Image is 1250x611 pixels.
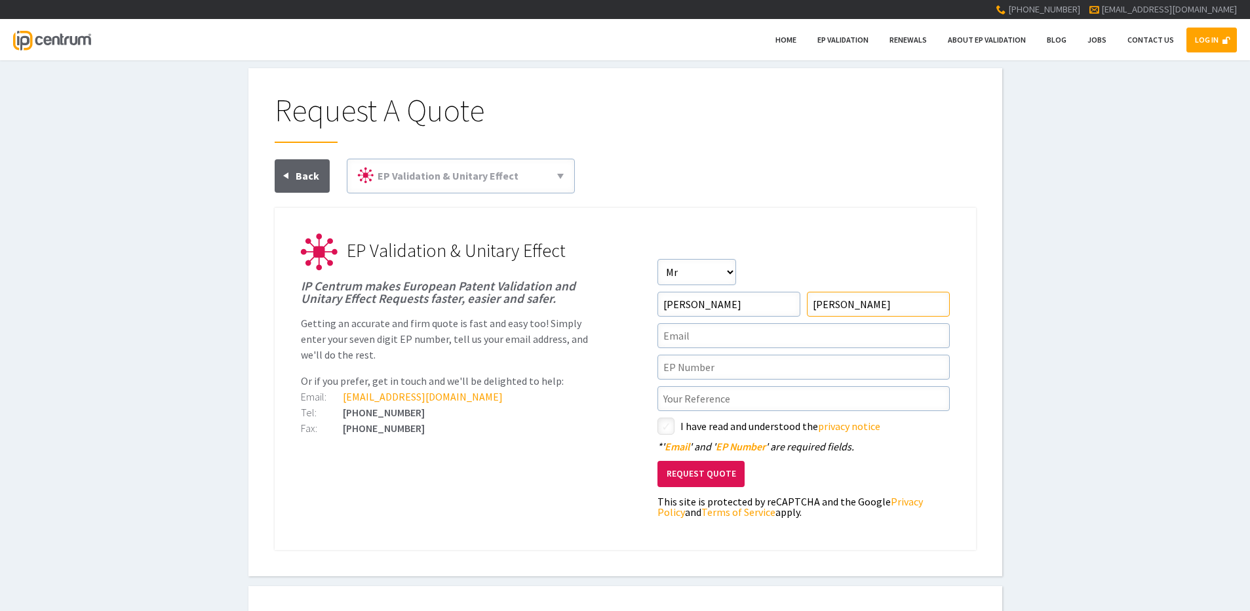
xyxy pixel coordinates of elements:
[939,28,1034,52] a: About EP Validation
[809,28,877,52] a: EP Validation
[657,461,745,488] button: Request Quote
[657,355,950,380] input: EP Number
[301,423,593,433] div: [PHONE_NUMBER]
[301,391,343,402] div: Email:
[301,280,593,305] h1: IP Centrum makes European Patent Validation and Unitary Effect Requests faster, easier and safer.
[680,418,950,435] label: I have read and understood the
[889,35,927,45] span: Renewals
[301,407,343,418] div: Tel:
[665,440,690,453] span: Email
[343,390,503,403] a: [EMAIL_ADDRESS][DOMAIN_NAME]
[1101,3,1237,15] a: [EMAIL_ADDRESS][DOMAIN_NAME]
[301,315,593,363] p: Getting an accurate and firm quote is fast and easy too! Simply enter your seven digit EP number,...
[657,386,950,411] input: Your Reference
[1047,35,1066,45] span: Blog
[378,169,518,182] span: EP Validation & Unitary Effect
[817,35,869,45] span: EP Validation
[818,420,880,433] a: privacy notice
[881,28,935,52] a: Renewals
[353,165,569,187] a: EP Validation & Unitary Effect
[347,239,566,262] span: EP Validation & Unitary Effect
[657,418,674,435] label: styled-checkbox
[716,440,766,453] span: EP Number
[657,323,950,348] input: Email
[275,94,976,143] h1: Request A Quote
[1087,35,1106,45] span: Jobs
[701,505,775,519] a: Terms of Service
[657,441,950,452] div: ' ' and ' ' are required fields.
[1186,28,1237,52] a: LOG IN
[1127,35,1174,45] span: Contact Us
[767,28,805,52] a: Home
[948,35,1026,45] span: About EP Validation
[1038,28,1075,52] a: Blog
[301,407,593,418] div: [PHONE_NUMBER]
[657,495,923,519] a: Privacy Policy
[275,159,330,193] a: Back
[296,169,319,182] span: Back
[1079,28,1115,52] a: Jobs
[1008,3,1080,15] span: [PHONE_NUMBER]
[13,19,90,60] a: IP Centrum
[775,35,796,45] span: Home
[1119,28,1182,52] a: Contact Us
[807,292,950,317] input: Surname
[301,373,593,389] p: Or if you prefer, get in touch and we'll be delighted to help:
[301,423,343,433] div: Fax:
[657,292,800,317] input: First Name
[657,496,950,517] div: This site is protected by reCAPTCHA and the Google and apply.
